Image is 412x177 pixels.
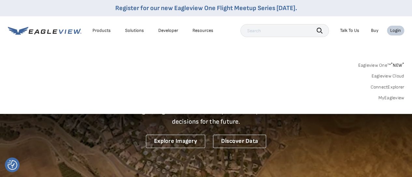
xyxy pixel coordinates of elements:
a: Register for our new Eagleview One Flight Meetup Series [DATE]. [115,4,297,12]
a: MyEagleview [378,95,404,101]
a: Developer [158,28,178,34]
button: Consent Preferences [7,160,17,170]
a: Buy [371,28,378,34]
div: Resources [192,28,213,34]
a: Eagleview One™*NEW* [358,61,404,68]
span: NEW [391,62,404,68]
div: Products [92,28,111,34]
input: Search [240,24,329,37]
a: Eagleview Cloud [371,73,404,79]
div: Login [390,28,401,34]
div: Solutions [125,28,144,34]
a: Explore Imagery [146,135,205,148]
div: Talk To Us [340,28,359,34]
a: Discover Data [213,135,266,148]
img: Revisit consent button [7,160,17,170]
a: ConnectExplorer [370,84,404,90]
